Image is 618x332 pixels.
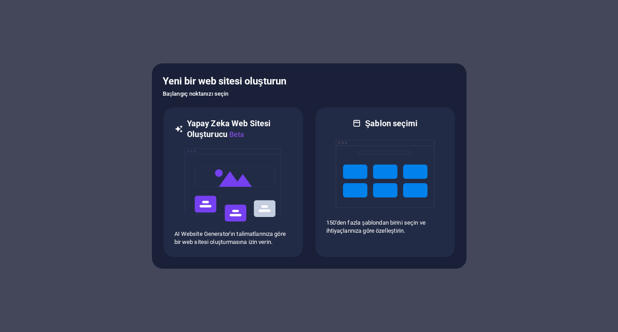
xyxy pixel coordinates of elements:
[163,106,304,258] div: Yapay Zeka Web Sitesi OluşturucuBetaaman TanrımAI Website Generator'ın talimatlarınıza göre bir w...
[187,119,271,139] font: Yapay Zeka Web Sitesi Oluşturucu
[365,119,418,128] font: Şablon seçimi
[174,230,286,245] font: AI Website Generator'ın talimatlarınıza göre bir web sitesi oluşturmasına izin verin.
[326,219,426,234] font: 150'den fazla şablondan birini seçin ve ihtiyaçlarınıza göre özelleştirin.
[315,106,456,258] div: Şablon seçimi150'den fazla şablondan birini seçin ve ihtiyaçlarınıza göre özelleştirin.
[163,90,229,97] font: Başlangıç ​​noktanızı seçin
[229,130,245,139] font: Beta
[184,140,283,230] img: aman Tanrım
[163,75,286,87] font: Yeni bir web sitesi oluşturun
